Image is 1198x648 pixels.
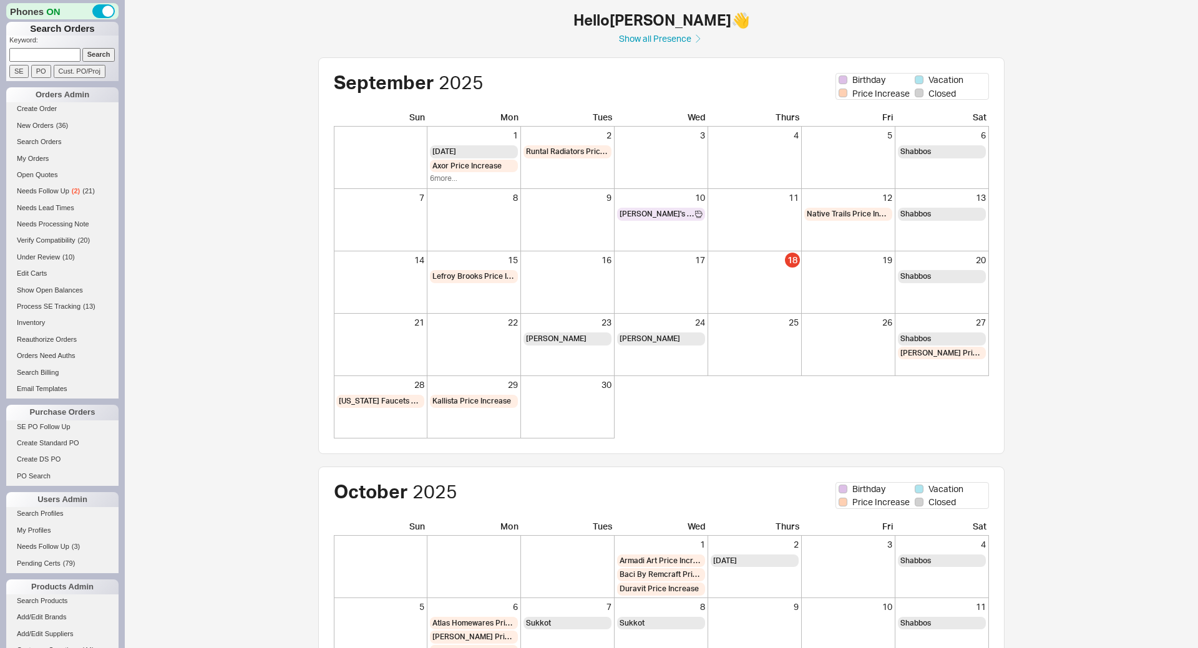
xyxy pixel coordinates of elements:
[804,191,892,204] div: 12
[785,253,800,268] div: 18
[711,129,799,142] div: 4
[17,253,60,261] span: Under Review
[804,254,892,266] div: 19
[898,316,986,329] div: 27
[900,147,931,157] span: Shabbos
[928,87,956,100] span: Closed
[336,316,424,329] div: 21
[6,22,119,36] h1: Search Orders
[430,316,518,329] div: 22
[430,254,518,266] div: 15
[430,173,518,184] div: 6 more...
[521,520,615,536] div: Tues
[439,70,484,94] span: 2025
[430,379,518,391] div: 29
[898,254,986,266] div: 20
[6,507,119,520] a: Search Profiles
[711,316,799,329] div: 25
[334,480,408,503] span: October
[895,520,989,536] div: Sat
[524,254,611,266] div: 16
[802,111,895,127] div: Fri
[900,618,931,629] span: Shabbos
[524,191,611,204] div: 9
[17,559,61,567] span: Pending Certs
[72,543,80,550] span: ( 3 )
[928,483,963,495] span: Vacation
[430,129,518,142] div: 1
[63,559,75,567] span: ( 79 )
[430,191,518,204] div: 8
[268,12,1054,27] h1: Hello [PERSON_NAME] 👋
[6,382,119,395] a: Email Templates
[6,119,119,132] a: New Orders(36)
[6,87,119,102] div: Orders Admin
[928,74,963,86] span: Vacation
[427,111,521,127] div: Mon
[895,111,989,127] div: Sat
[6,3,119,19] div: Phones
[617,316,705,329] div: 24
[6,234,119,247] a: Verify Compatibility(20)
[334,70,434,94] span: September
[17,302,80,310] span: Process SE Tracking
[6,627,119,641] a: Add/Edit Suppliers
[339,396,422,407] span: [US_STATE] Faucets Price Increase
[807,209,890,220] span: Native Trails Price Increase
[82,48,115,61] input: Search
[900,348,983,359] span: [PERSON_NAME] Price Increase
[17,187,69,195] span: Needs Follow Up
[432,618,515,629] span: Atlas Homewares Price Increase
[31,65,51,78] input: PO
[432,161,502,172] span: Axor Price Increase
[6,135,119,148] a: Search Orders
[72,187,80,195] span: ( 2 )
[521,111,615,127] div: Tues
[6,470,119,483] a: PO Search
[852,496,910,508] span: Price Increase
[852,74,885,86] span: Birthday
[708,520,802,536] div: Thurs
[620,569,703,580] span: Baci By Remcraft Price Increase
[898,538,986,551] div: 4
[9,36,119,48] p: Keyword:
[6,201,119,215] a: Needs Lead Times
[900,209,931,220] span: Shabbos
[46,5,61,18] span: ON
[336,191,424,204] div: 7
[6,251,119,264] a: Under Review(10)
[6,579,119,594] div: Products Admin
[852,87,910,100] span: Price Increase
[620,618,645,629] span: Sukkot
[615,520,708,536] div: Wed
[620,556,703,566] span: Armadi Art Price Increase
[412,480,457,503] span: 2025
[6,349,119,362] a: Orders Need Auths
[432,147,456,157] span: [DATE]
[6,594,119,607] a: Search Products
[898,601,986,613] div: 11
[617,191,705,204] div: 10
[430,601,518,613] div: 6
[336,601,424,613] div: 5
[6,420,119,433] a: SE PO Follow Up
[432,271,515,282] span: Lefroy Brooks Price Increase
[6,284,119,297] a: Show Open Balances
[617,129,705,142] div: 3
[620,209,695,220] span: [PERSON_NAME]'s Birthday
[620,584,699,594] span: Duravit Price Increase
[6,185,119,198] a: Needs Follow Up(2)(21)
[711,601,799,613] div: 9
[83,302,95,310] span: ( 13 )
[804,538,892,551] div: 3
[526,334,587,344] span: [PERSON_NAME]
[6,218,119,231] a: Needs Processing Note
[6,152,119,165] a: My Orders
[898,129,986,142] div: 6
[17,543,69,550] span: Needs Follow Up
[6,333,119,346] a: Reauthorize Orders
[898,191,986,204] div: 13
[852,483,885,495] span: Birthday
[54,65,105,78] input: Cust. PO/Proj
[17,236,75,244] span: Verify Compatibility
